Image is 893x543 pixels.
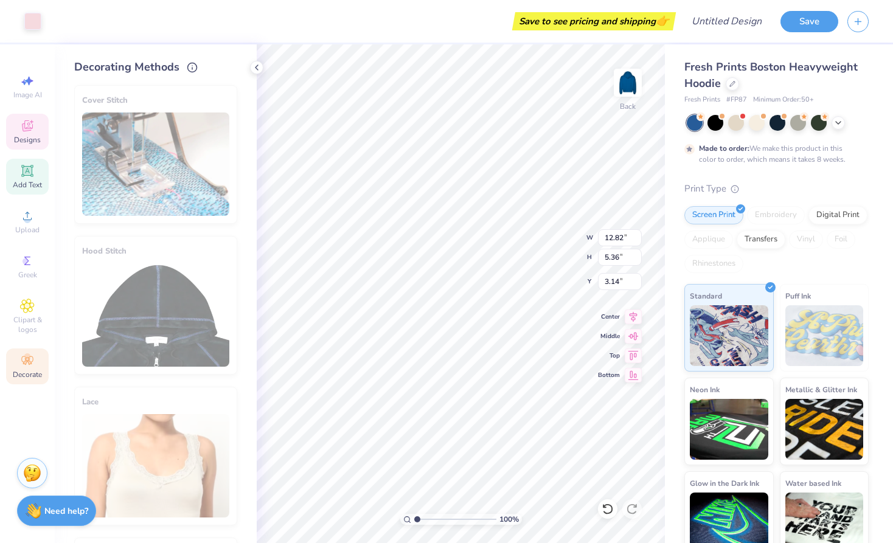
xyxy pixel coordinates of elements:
[656,13,669,28] span: 👉
[684,182,869,196] div: Print Type
[690,383,720,396] span: Neon Ink
[785,305,864,366] img: Puff Ink
[15,225,40,235] span: Upload
[827,230,855,249] div: Foil
[699,143,849,165] div: We make this product in this color to order, which means it takes 8 weeks.
[753,95,814,105] span: Minimum Order: 50 +
[789,230,823,249] div: Vinyl
[737,230,785,249] div: Transfers
[598,313,620,321] span: Center
[13,370,42,379] span: Decorate
[14,135,41,145] span: Designs
[690,289,722,302] span: Standard
[598,351,620,360] span: Top
[785,383,857,396] span: Metallic & Glitter Ink
[682,9,771,33] input: Untitled Design
[74,59,237,75] div: Decorating Methods
[785,477,841,489] span: Water based Ink
[726,95,747,105] span: # FP87
[690,399,768,460] img: Neon Ink
[598,332,620,341] span: Middle
[785,399,864,460] img: Metallic & Glitter Ink
[684,60,858,91] span: Fresh Prints Boston Heavyweight Hoodie
[620,101,636,112] div: Back
[684,95,720,105] span: Fresh Prints
[515,12,673,30] div: Save to see pricing and shipping
[13,90,42,100] span: Image AI
[690,477,759,489] span: Glow in the Dark Ink
[616,71,640,95] img: Back
[44,505,88,517] strong: Need help?
[690,305,768,366] img: Standard
[684,255,743,273] div: Rhinestones
[13,180,42,190] span: Add Text
[780,11,838,32] button: Save
[684,230,733,249] div: Applique
[18,270,37,280] span: Greek
[747,206,805,224] div: Embroidery
[808,206,867,224] div: Digital Print
[6,315,49,334] span: Clipart & logos
[598,371,620,379] span: Bottom
[684,206,743,224] div: Screen Print
[785,289,811,302] span: Puff Ink
[499,514,519,525] span: 100 %
[699,144,749,153] strong: Made to order:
